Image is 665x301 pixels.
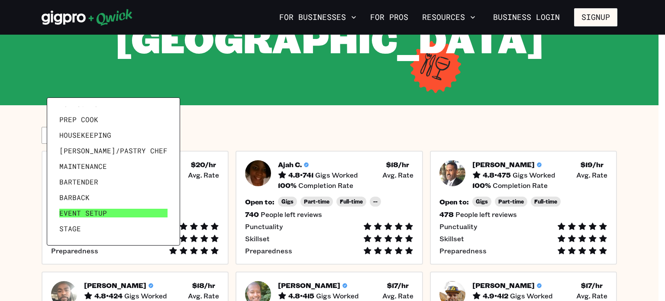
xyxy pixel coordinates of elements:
span: Barback [59,193,90,202]
span: Stage [59,224,81,233]
ul: View different position [56,107,171,236]
span: Bartender [59,178,98,186]
span: Housekeeping [59,131,111,139]
span: Maintenance [59,162,107,171]
span: Prep Cook [59,115,98,124]
span: Event Setup [59,209,107,217]
span: [PERSON_NAME]/Pastry Chef [59,146,168,155]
